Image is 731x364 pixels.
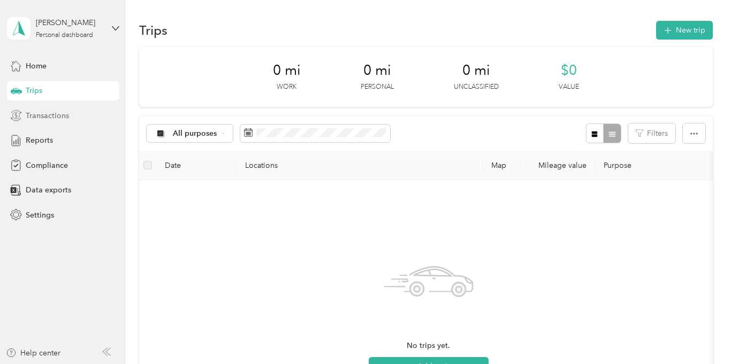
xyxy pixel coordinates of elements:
div: Personal dashboard [36,32,93,38]
span: 0 mi [462,62,490,79]
iframe: Everlance-gr Chat Button Frame [671,304,731,364]
span: 0 mi [273,62,301,79]
th: Mileage value [520,151,595,180]
span: All purposes [173,130,217,137]
span: No trips yet. [407,340,450,352]
button: Filters [628,123,675,143]
button: Help center [6,347,60,359]
p: Personal [361,82,394,92]
span: Trips [26,85,42,96]
span: Reports [26,135,53,146]
span: Transactions [26,110,69,121]
span: Settings [26,210,54,221]
th: Map [483,151,520,180]
span: 0 mi [363,62,391,79]
p: Unclassified [454,82,499,92]
th: Date [156,151,237,180]
h1: Trips [139,25,167,36]
p: Work [277,82,296,92]
span: Compliance [26,160,68,171]
span: Data exports [26,184,71,196]
button: New trip [656,21,713,40]
p: Value [559,82,579,92]
span: Home [26,60,47,72]
span: $0 [561,62,577,79]
div: [PERSON_NAME] [36,17,103,28]
th: Locations [237,151,483,180]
